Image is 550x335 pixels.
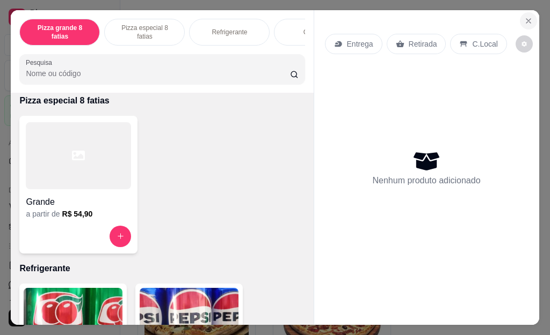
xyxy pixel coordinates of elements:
[409,39,437,49] p: Retirada
[62,209,93,219] h6: R$ 54,90
[113,24,176,41] p: Pizza especial 8 fatias
[212,28,247,36] p: Refrigerante
[19,262,305,275] p: Refrigerante
[347,39,373,49] p: Entrega
[28,24,91,41] p: Pizza grande 8 fatias
[516,35,533,53] button: decrease-product-quantity
[520,12,537,29] button: Close
[19,94,305,107] p: Pizza especial 8 fatias
[26,209,131,219] div: a partir de
[472,39,497,49] p: C.Local
[26,58,56,67] label: Pesquisa
[26,196,131,209] h4: Grande
[26,68,290,79] input: Pesquisa
[110,226,131,247] button: increase-product-quantity
[373,174,481,187] p: Nenhum produto adicionado
[303,28,325,36] p: Cerveja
